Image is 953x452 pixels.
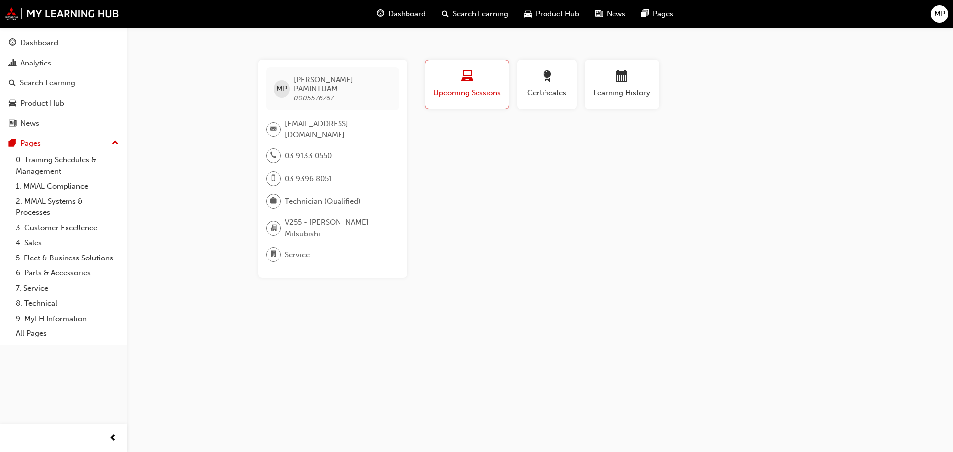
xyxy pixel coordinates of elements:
[9,99,16,108] span: car-icon
[294,75,391,93] span: [PERSON_NAME] PAMINTUAM
[4,32,123,134] button: DashboardAnalyticsSearch LearningProduct HubNews
[12,326,123,341] a: All Pages
[616,70,628,84] span: calendar-icon
[285,173,332,185] span: 03 9396 8051
[285,150,332,162] span: 03 9133 0550
[12,194,123,220] a: 2. MMAL Systems & Processes
[641,8,649,20] span: pages-icon
[270,248,277,261] span: department-icon
[433,87,501,99] span: Upcoming Sessions
[9,139,16,148] span: pages-icon
[388,8,426,20] span: Dashboard
[377,8,384,20] span: guage-icon
[453,8,508,20] span: Search Learning
[12,179,123,194] a: 1. MMAL Compliance
[285,217,391,239] span: V255 - [PERSON_NAME] Mitsubishi
[587,4,633,24] a: news-iconNews
[9,59,16,68] span: chart-icon
[20,58,51,69] div: Analytics
[285,196,361,207] span: Technician (Qualified)
[653,8,673,20] span: Pages
[5,7,119,20] img: mmal
[585,60,659,109] button: Learning History
[109,432,117,445] span: prev-icon
[20,138,41,149] div: Pages
[369,4,434,24] a: guage-iconDashboard
[4,134,123,153] button: Pages
[20,98,64,109] div: Product Hub
[536,8,579,20] span: Product Hub
[285,249,310,260] span: Service
[270,123,277,136] span: email-icon
[4,74,123,92] a: Search Learning
[12,296,123,311] a: 8. Technical
[592,87,652,99] span: Learning History
[12,311,123,326] a: 9. MyLH Information
[294,94,334,102] span: 0005576767
[931,5,948,23] button: MP
[270,149,277,162] span: phone-icon
[461,70,473,84] span: laptop-icon
[4,114,123,132] a: News
[276,83,287,95] span: MP
[20,77,75,89] div: Search Learning
[516,4,587,24] a: car-iconProduct Hub
[425,60,509,109] button: Upcoming Sessions
[12,235,123,251] a: 4. Sales
[4,94,123,113] a: Product Hub
[270,172,277,185] span: mobile-icon
[541,70,553,84] span: award-icon
[270,222,277,235] span: organisation-icon
[524,8,532,20] span: car-icon
[112,137,119,150] span: up-icon
[285,118,391,140] span: [EMAIL_ADDRESS][DOMAIN_NAME]
[4,54,123,72] a: Analytics
[9,39,16,48] span: guage-icon
[595,8,603,20] span: news-icon
[4,34,123,52] a: Dashboard
[20,37,58,49] div: Dashboard
[9,119,16,128] span: news-icon
[12,220,123,236] a: 3. Customer Excellence
[12,152,123,179] a: 0. Training Schedules & Management
[12,281,123,296] a: 7. Service
[607,8,625,20] span: News
[517,60,577,109] button: Certificates
[434,4,516,24] a: search-iconSearch Learning
[442,8,449,20] span: search-icon
[934,8,945,20] span: MP
[525,87,569,99] span: Certificates
[12,265,123,281] a: 6. Parts & Accessories
[9,79,16,88] span: search-icon
[20,118,39,129] div: News
[270,195,277,208] span: briefcase-icon
[12,251,123,266] a: 5. Fleet & Business Solutions
[633,4,681,24] a: pages-iconPages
